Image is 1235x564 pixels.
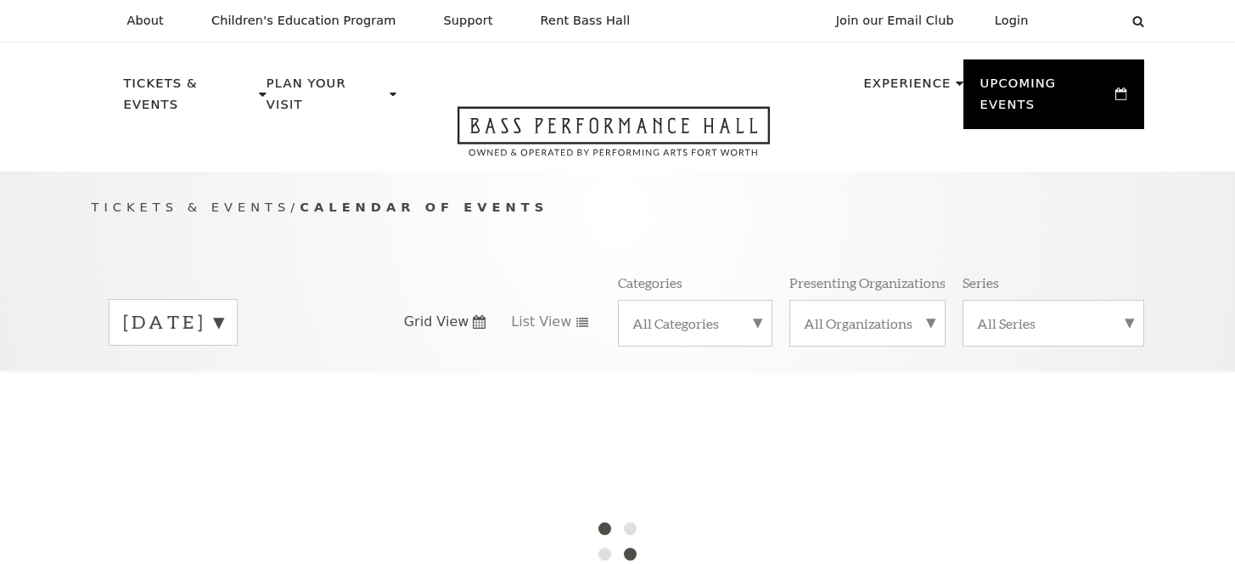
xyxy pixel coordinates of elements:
[92,200,291,214] span: Tickets & Events
[124,73,255,125] p: Tickets & Events
[541,14,631,28] p: Rent Bass Hall
[963,274,999,291] p: Series
[127,14,164,28] p: About
[1056,13,1116,29] select: Select:
[267,73,385,125] p: Plan Your Visit
[404,313,469,331] span: Grid View
[977,314,1130,332] label: All Series
[511,313,571,331] span: List View
[632,314,758,332] label: All Categories
[804,314,931,332] label: All Organizations
[863,73,951,104] p: Experience
[444,14,493,28] p: Support
[789,274,946,291] p: Presenting Organizations
[300,200,548,214] span: Calendar of Events
[123,309,223,336] label: [DATE]
[618,274,682,291] p: Categories
[211,14,396,28] p: Children's Education Program
[92,197,1144,218] p: /
[980,73,1112,125] p: Upcoming Events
